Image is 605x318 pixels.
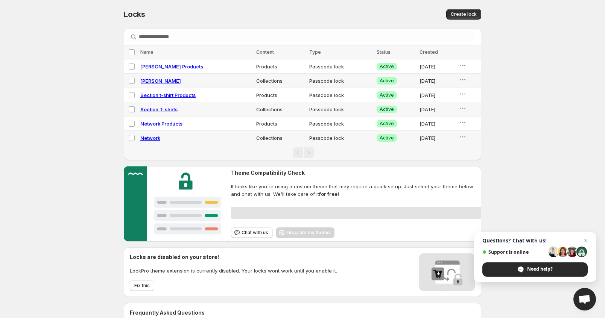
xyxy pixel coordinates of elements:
[482,249,546,255] span: Support is online
[307,59,374,74] td: Passcode lock
[451,11,477,17] span: Create lock
[140,64,203,70] a: [PERSON_NAME] Products
[307,102,374,117] td: Passcode lock
[307,88,374,102] td: Passcode lock
[254,117,307,131] td: Products
[573,288,596,310] div: Open chat
[417,88,457,102] td: [DATE]
[446,9,481,20] button: Create lock
[417,117,457,131] td: [DATE]
[380,121,394,127] span: Active
[124,166,228,241] img: Customer support
[254,74,307,88] td: Collections
[256,49,274,55] span: Content
[380,106,394,112] span: Active
[254,131,307,145] td: Collections
[130,267,337,274] p: LockPro theme extension is currently disabled. Your locks wont work until you enable it.
[140,78,181,84] a: [PERSON_NAME]
[134,283,150,289] span: Fix this
[140,92,196,98] a: Section t-shirt Products
[231,169,481,177] h2: Theme Compatibility Check
[319,191,339,197] strong: for free!
[124,10,145,19] span: Locks
[140,49,154,55] span: Name
[482,238,588,244] span: Questions? Chat with us!
[307,74,374,88] td: Passcode lock
[254,102,307,117] td: Collections
[309,49,321,55] span: Type
[231,183,481,198] span: It looks like you're using a custom theme that may require a quick setup. Just select your theme ...
[307,117,374,131] td: Passcode lock
[417,74,457,88] td: [DATE]
[130,309,475,316] h2: Frequently Asked Questions
[380,135,394,141] span: Active
[124,145,481,160] nav: Pagination
[380,78,394,84] span: Active
[254,59,307,74] td: Products
[417,131,457,145] td: [DATE]
[581,236,590,245] span: Close chat
[377,49,391,55] span: Status
[242,230,268,236] span: Chat with us
[417,59,457,74] td: [DATE]
[140,106,178,112] a: Section T-shirts
[380,92,394,98] span: Active
[140,121,182,127] a: Network Products
[130,280,154,291] button: Fix this
[307,131,374,145] td: Passcode lock
[380,64,394,70] span: Active
[231,227,273,238] button: Chat with us
[140,135,160,141] a: Network
[254,88,307,102] td: Products
[420,49,438,55] span: Created
[482,262,588,277] div: Need help?
[419,253,475,291] img: Locks disabled
[527,266,553,273] span: Need help?
[417,102,457,117] td: [DATE]
[130,253,337,261] h2: Locks are disabled on your store!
